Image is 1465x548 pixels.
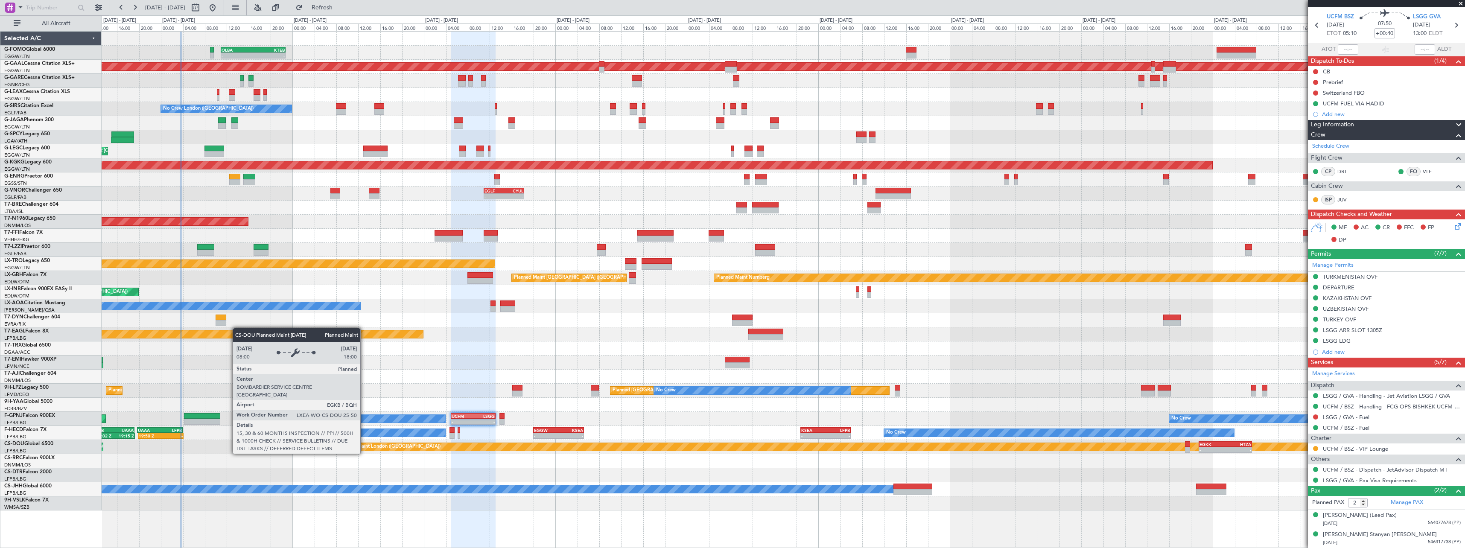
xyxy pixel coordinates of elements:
span: [DATE] [1323,539,1337,546]
span: DP [1339,236,1346,245]
div: 20:00 [797,23,818,31]
div: 20:00 [928,23,950,31]
a: VHHH/HKG [4,236,29,243]
a: Manage Services [1312,370,1355,378]
a: Manage PAX [1391,498,1423,507]
input: Trip Number [26,1,75,14]
span: F-HECD [4,427,23,432]
div: 00:00 [1081,23,1103,31]
div: 16:00 [1301,23,1322,31]
div: 04:00 [183,23,205,31]
div: LFPB [160,428,182,433]
span: (7/7) [1434,249,1447,258]
div: 16:00 [117,23,139,31]
a: G-ENRGPraetor 600 [4,174,53,179]
a: UCFM / BSZ - VIP Lounge [1323,445,1388,452]
a: G-KGKGLegacy 600 [4,160,52,165]
a: EGLF/FAB [4,110,26,116]
div: [DATE] - [DATE] [951,17,984,24]
span: G-GAAL [4,61,24,66]
span: LX-TRO [4,258,23,263]
div: - [222,53,253,58]
div: - [558,433,583,438]
span: Crew [1311,130,1325,140]
div: [DATE] - [DATE] [103,17,136,24]
a: LFPB/LBG [4,335,26,341]
div: No Crew [251,412,271,425]
a: T7-TRXGlobal 6500 [4,343,51,348]
span: ATOT [1322,45,1336,54]
a: EDLW/DTM [4,293,29,299]
a: EGGW/LTN [4,265,30,271]
span: 07:50 [1378,20,1392,28]
span: Services [1311,358,1333,367]
div: EGKK [1199,442,1225,447]
span: 564077678 (PP) [1428,519,1461,527]
span: (5/7) [1434,358,1447,367]
div: CP [1321,167,1335,176]
button: All Aircraft [9,17,93,30]
span: CS-DOU [4,441,24,446]
div: 20:00 [1191,23,1213,31]
div: 04:00 [840,23,862,31]
div: 16:00 [1038,23,1059,31]
a: T7-N1960Legacy 650 [4,216,55,221]
div: No Crew [1171,412,1191,425]
div: [DATE] - [DATE] [820,17,852,24]
input: --:-- [1338,44,1358,55]
a: FCBB/BZV [4,405,27,412]
div: 12:00 [358,23,380,31]
span: (2/2) [1434,486,1447,495]
div: LFPB [826,428,850,433]
div: Planned Maint [GEOGRAPHIC_DATA] ([GEOGRAPHIC_DATA]) [108,384,243,397]
span: [DATE] [1413,21,1430,29]
a: [PERSON_NAME]/QSA [4,307,55,313]
span: Permits [1311,249,1331,259]
div: 08:00 [468,23,490,31]
span: Dispatch Checks and Weather [1311,210,1392,219]
a: 9H-VSLKFalcon 7X [4,498,49,503]
a: G-FOMOGlobal 6000 [4,47,55,52]
a: UCFM / BSZ - Fuel [1323,424,1369,431]
div: - [484,194,504,199]
a: LSGG / GVA - Handling - Jet Aviation LSGG / GVA [1323,392,1450,399]
div: EGLF [484,188,504,193]
span: 9H-LPZ [4,385,21,390]
a: T7-LZZIPraetor 600 [4,244,50,249]
span: G-FOMO [4,47,26,52]
div: 04:00 [446,23,468,31]
div: OLBA [222,47,253,52]
div: Add new [1322,348,1461,356]
div: - [1199,447,1225,452]
span: MF [1339,224,1347,232]
span: G-GARE [4,75,24,80]
span: T7-N1960 [4,216,28,221]
div: Prebrief [1323,79,1343,86]
div: 00:00 [818,23,840,31]
a: UCFM / BSZ - Handling - FCG OPS BISHKEK UCFM / BSZ [1323,403,1461,410]
div: No Crew [656,384,676,397]
a: EGLF/FAB [4,194,26,201]
a: EGGW/LTN [4,152,30,158]
div: 08:00 [205,23,227,31]
span: G-VNOR [4,188,25,193]
a: WMSA/SZB [4,504,29,510]
div: CB [1323,68,1330,75]
span: T7-LZZI [4,244,22,249]
div: 12:00 [753,23,774,31]
div: LSGG ARR SLOT 1305Z [1323,326,1382,334]
div: [PERSON_NAME] (Lead Pax) [1323,511,1397,520]
div: 08:00 [994,23,1016,31]
div: 00:00 [161,23,183,31]
div: UCFM [452,414,473,419]
div: 08:00 [731,23,753,31]
div: - [161,433,183,438]
div: 16:00 [512,23,534,31]
a: EGGW/LTN [4,124,30,130]
div: 12:00 [95,23,117,31]
div: 20:00 [665,23,687,31]
div: - [504,194,523,199]
a: G-JAGAPhenom 300 [4,117,54,122]
a: EGSS/STN [4,180,27,187]
a: EGNR/CEG [4,82,30,88]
